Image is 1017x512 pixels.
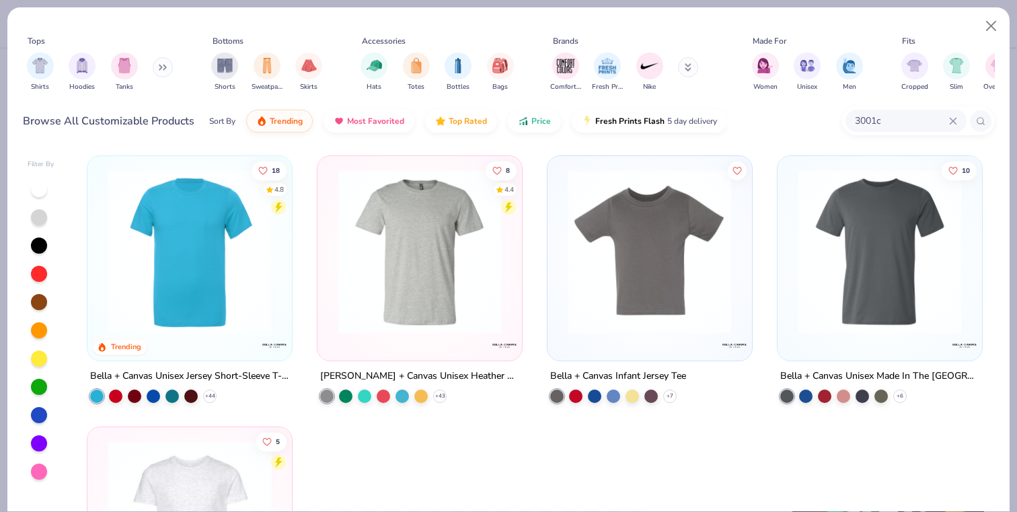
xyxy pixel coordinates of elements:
[752,52,779,92] button: filter button
[983,82,1014,92] span: Oversized
[907,58,922,73] img: Cropped Image
[550,368,686,385] div: Bella + Canvas Infant Jersey Tee
[256,432,287,451] button: Like
[643,82,656,92] span: Nike
[111,52,138,92] button: filter button
[983,52,1014,92] div: filter for Oversized
[69,82,95,92] span: Hoodies
[592,82,623,92] span: Fresh Prints
[252,52,282,92] div: filter for Sweatpants
[324,110,414,133] button: Most Favorited
[205,392,215,400] span: + 44
[295,52,322,92] div: filter for Skirts
[425,110,497,133] button: Top Rated
[408,82,424,92] span: Totes
[492,82,508,92] span: Bags
[301,58,317,73] img: Skirts Image
[31,82,49,92] span: Shirts
[403,52,430,92] div: filter for Totes
[797,82,817,92] span: Unisex
[753,82,778,92] span: Women
[509,170,686,334] img: 751c89d9-2bbf-4d15-9bbf-1ae272d91468
[794,52,821,92] button: filter button
[950,332,977,359] img: Bella + Canvas logo
[582,116,593,126] img: flash.gif
[435,392,445,400] span: + 43
[23,113,194,129] div: Browse All Customizable Products
[592,52,623,92] div: filter for Fresh Prints
[445,52,472,92] div: filter for Bottles
[69,52,96,92] button: filter button
[116,82,133,92] span: Tanks
[979,13,1004,39] button: Close
[347,116,404,126] span: Most Favorited
[445,52,472,92] button: filter button
[252,82,282,92] span: Sweatpants
[842,58,857,73] img: Men Image
[75,58,89,73] img: Hoodies Image
[252,161,287,180] button: Like
[361,52,387,92] div: filter for Hats
[261,332,288,359] img: Bella + Canvas logo
[738,170,915,334] img: 281da0dc-fd44-4843-862f-0baadccea8c3
[28,159,54,170] div: Filter By
[572,110,727,133] button: Fresh Prints Flash5 day delivery
[451,58,465,73] img: Bottles Image
[361,52,387,92] button: filter button
[447,82,469,92] span: Bottles
[949,58,964,73] img: Slim Image
[260,58,274,73] img: Sweatpants Image
[901,82,928,92] span: Cropped
[592,52,623,92] button: filter button
[300,82,317,92] span: Skirts
[252,52,282,92] button: filter button
[27,52,54,92] div: filter for Shirts
[550,52,581,92] button: filter button
[487,52,514,92] button: filter button
[486,161,517,180] button: Like
[270,116,303,126] span: Trending
[553,35,578,47] div: Brands
[275,184,285,194] div: 4.8
[492,58,507,73] img: Bags Image
[854,113,949,129] input: Try "T-Shirt"
[597,56,617,76] img: Fresh Prints Image
[409,58,424,73] img: Totes Image
[27,52,54,92] button: filter button
[753,35,786,47] div: Made For
[757,58,773,73] img: Women Image
[550,52,581,92] div: filter for Comfort Colors
[276,438,280,445] span: 5
[595,116,665,126] span: Fresh Prints Flash
[69,52,96,92] div: filter for Hoodies
[211,52,238,92] div: filter for Shorts
[901,52,928,92] button: filter button
[561,170,739,334] img: 08a8c695-1603-4529-9fec-796f32c608a4
[491,332,518,359] img: Bella + Canvas logo
[962,167,970,174] span: 10
[843,82,856,92] span: Men
[487,52,514,92] div: filter for Bags
[28,35,45,47] div: Tops
[943,52,970,92] button: filter button
[435,116,446,126] img: TopRated.gif
[367,58,382,73] img: Hats Image
[272,167,280,174] span: 18
[334,116,344,126] img: most_fav.gif
[256,116,267,126] img: trending.gif
[531,116,551,126] span: Price
[636,52,663,92] button: filter button
[943,52,970,92] div: filter for Slim
[213,35,243,47] div: Bottoms
[111,52,138,92] div: filter for Tanks
[794,52,821,92] div: filter for Unisex
[667,392,673,400] span: + 7
[991,58,1006,73] img: Oversized Image
[636,52,663,92] div: filter for Nike
[752,52,779,92] div: filter for Women
[901,52,928,92] div: filter for Cropped
[320,368,519,385] div: [PERSON_NAME] + Canvas Unisex Heather CVC T-Shirt
[211,52,238,92] button: filter button
[721,332,748,359] img: Bella + Canvas logo
[550,82,581,92] span: Comfort Colors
